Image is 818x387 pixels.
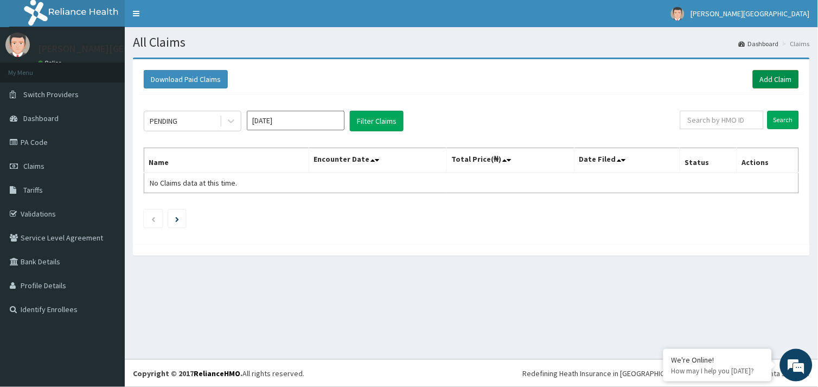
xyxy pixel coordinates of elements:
[194,369,240,378] a: RelianceHMO
[133,369,242,378] strong: Copyright © 2017 .
[671,7,685,21] img: User Image
[574,148,680,173] th: Date Filed
[739,39,779,48] a: Dashboard
[672,355,764,365] div: We're Online!
[23,113,59,123] span: Dashboard
[23,161,44,171] span: Claims
[780,39,810,48] li: Claims
[5,33,30,57] img: User Image
[737,148,799,173] th: Actions
[144,148,309,173] th: Name
[350,111,404,131] button: Filter Claims
[247,111,344,130] input: Select Month and Year
[753,70,799,88] a: Add Claim
[309,148,447,173] th: Encounter Date
[447,148,574,173] th: Total Price(₦)
[680,111,764,129] input: Search by HMO ID
[672,366,764,376] p: How may I help you today?
[23,90,79,99] span: Switch Providers
[523,368,810,379] div: Redefining Heath Insurance in [GEOGRAPHIC_DATA] using Telemedicine and Data Science!
[151,214,156,224] a: Previous page
[38,59,64,67] a: Online
[125,359,818,387] footer: All rights reserved.
[768,111,799,129] input: Search
[150,178,237,188] span: No Claims data at this time.
[691,9,810,18] span: [PERSON_NAME][GEOGRAPHIC_DATA]
[133,35,810,49] h1: All Claims
[144,70,228,88] button: Download Paid Claims
[150,116,177,126] div: PENDING
[38,44,199,54] p: [PERSON_NAME][GEOGRAPHIC_DATA]
[680,148,737,173] th: Status
[23,185,43,195] span: Tariffs
[175,214,179,224] a: Next page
